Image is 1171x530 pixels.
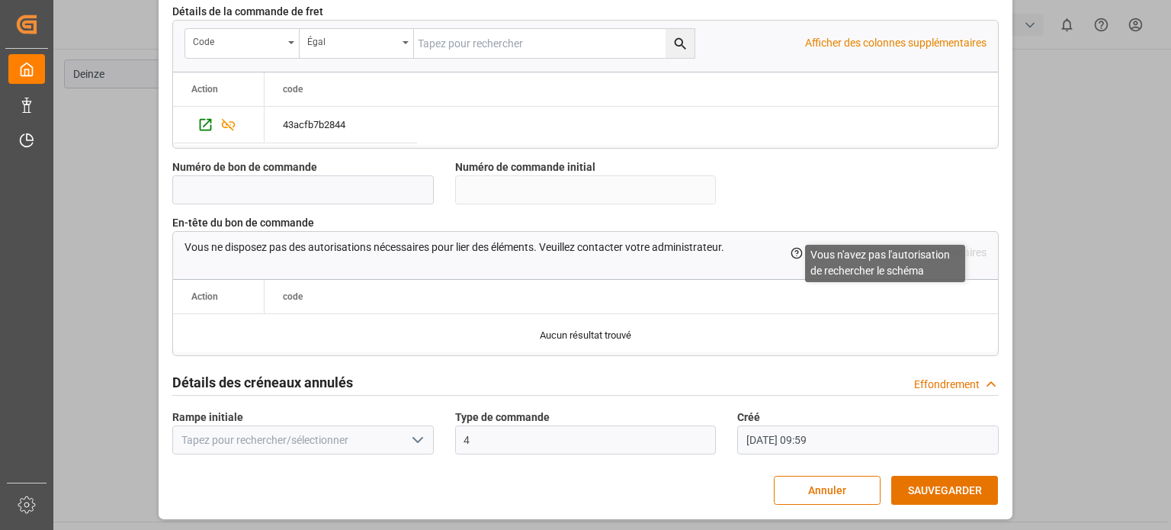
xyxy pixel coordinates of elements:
[172,411,243,423] font: Rampe initiale
[265,107,417,143] div: Appuyez sur ESPACE pour sélectionner cette ligne.
[172,426,434,455] input: Tapez pour rechercher/sélectionner
[173,107,265,143] div: Appuyez sur ESPACE pour sélectionner cette ligne.
[191,84,218,95] font: Action
[405,429,428,452] button: ouvrir le menu
[774,476,881,505] button: Annuler
[191,291,218,302] font: Action
[737,426,999,455] input: JJ.MM.AAAA HH:MM
[914,378,980,390] font: Effondrement
[283,84,303,95] font: code
[307,37,326,47] font: Égal
[300,29,414,58] button: ouvrir le menu
[891,476,998,505] button: SAUVEGARDER
[808,484,846,496] font: Annuler
[908,484,982,496] font: SAUVEGARDER
[172,5,323,18] font: Détails de la commande de fret
[283,119,345,130] font: 43acfb7b2844
[172,217,314,229] font: En-tête du bon de commande
[805,37,987,49] font: Afficher des colonnes supplémentaires
[810,249,950,277] font: Vous n'avez pas l'autorisation de rechercher le schéma
[666,29,695,58] button: bouton de recherche
[193,37,214,47] font: code
[172,374,353,390] font: Détails des créneaux annulés
[737,411,760,423] font: Créé
[414,29,695,58] input: Tapez pour rechercher
[455,411,550,423] font: Type de commande
[283,291,303,302] font: code
[172,161,317,173] font: Numéro de bon de commande
[455,161,595,173] font: Numéro de commande initial
[185,29,300,58] button: ouvrir le menu
[184,241,724,253] font: Vous ne disposez pas des autorisations nécessaires pour lier des éléments. Veuillez contacter vot...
